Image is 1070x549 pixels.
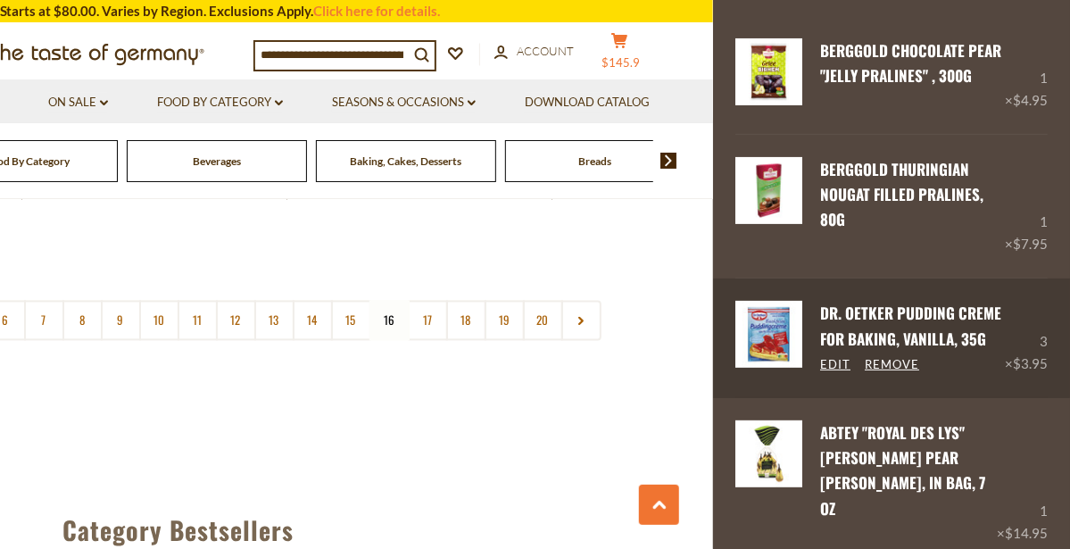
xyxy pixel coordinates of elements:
[578,154,611,168] a: Breads
[1013,355,1048,371] span: $3.95
[254,301,294,341] a: 13
[178,301,218,341] a: 11
[48,93,108,112] a: On Sale
[485,301,525,341] a: 19
[735,301,802,374] a: Dr. Oetker Backfeste PuddingCreme Vanilla
[735,420,802,487] img: Abtey Royal des Lys Williams Pear Brandy Pralines
[1013,236,1048,252] span: $7.95
[820,158,983,231] a: Berggold Thuringian Nougat Filled Pralines, 80g
[408,301,448,341] a: 17
[735,301,802,368] img: Dr. Oetker Backfeste PuddingCreme Vanilla
[494,42,574,62] a: Account
[24,301,64,341] a: 7
[820,357,850,373] a: Edit
[157,93,283,112] a: Food By Category
[997,420,1048,545] div: 1 ×
[735,38,802,105] img: Berggold Chocolate Pear Jelly Pralines
[314,3,441,19] a: Click here for details.
[446,301,486,341] a: 18
[1005,157,1048,256] div: 1 ×
[139,301,179,341] a: 10
[593,32,646,77] button: $145.9
[735,38,802,112] a: Berggold Chocolate Pear Jelly Pralines
[1005,301,1048,374] div: 3 ×
[350,154,461,168] a: Baking, Cakes, Desserts
[332,93,476,112] a: Seasons & Occasions
[62,301,103,341] a: 8
[602,55,641,70] span: $145.9
[1005,525,1048,541] span: $14.95
[820,39,1001,87] a: Berggold Chocolate Pear "Jelly Pralines" , 300g
[1005,38,1048,112] div: 1 ×
[523,301,563,341] a: 20
[1013,92,1048,108] span: $4.95
[101,301,141,341] a: 9
[517,44,574,58] span: Account
[865,357,919,373] a: Remove
[735,157,802,256] a: Berggold Nougat Pralines
[193,154,241,168] a: Beverages
[820,421,985,520] a: Abtey "Royal des Lys" [PERSON_NAME] Pear [PERSON_NAME], in bag, 7 oz
[735,420,802,545] a: Abtey Royal des Lys Williams Pear Brandy Pralines
[293,301,333,341] a: 14
[331,301,371,341] a: 15
[525,93,650,112] a: Download Catalog
[735,157,802,224] img: Berggold Nougat Pralines
[660,153,677,169] img: next arrow
[216,301,256,341] a: 12
[820,302,1001,349] a: Dr. Oetker Pudding Creme for Baking, Vanilla, 35g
